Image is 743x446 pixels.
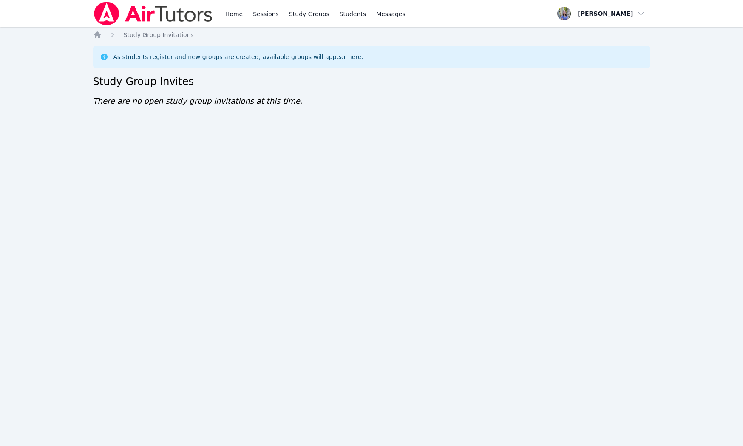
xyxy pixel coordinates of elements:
img: Air Tutors [93,2,213,25]
span: Messages [376,10,406,18]
nav: Breadcrumb [93,31,650,39]
span: Study Group Invitations [124,31,194,38]
h2: Study Group Invites [93,75,650,88]
span: There are no open study group invitations at this time. [93,96,303,105]
div: As students register and new groups are created, available groups will appear here. [113,53,363,61]
a: Study Group Invitations [124,31,194,39]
